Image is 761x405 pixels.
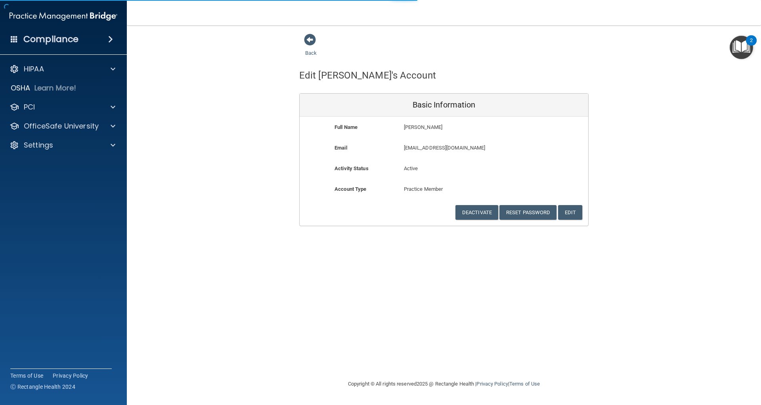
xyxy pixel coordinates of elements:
a: Settings [10,140,115,150]
b: Account Type [335,186,366,192]
p: Learn More! [34,83,76,93]
a: Back [305,40,317,56]
p: PCI [24,102,35,112]
p: OfficeSafe University [24,121,99,131]
img: PMB logo [10,8,117,24]
h4: Edit [PERSON_NAME]'s Account [299,70,436,81]
p: [EMAIL_ADDRESS][DOMAIN_NAME] [404,143,530,153]
div: Basic Information [300,94,588,117]
button: Edit [558,205,582,220]
a: OfficeSafe University [10,121,115,131]
a: Privacy Policy [476,381,508,387]
button: Reset Password [499,205,556,220]
a: HIPAA [10,64,115,74]
button: Deactivate [455,205,498,220]
a: Terms of Use [10,372,43,380]
p: [PERSON_NAME] [404,123,530,132]
button: Open Resource Center, 2 new notifications [730,36,753,59]
b: Email [335,145,347,151]
span: Ⓒ Rectangle Health 2024 [10,383,75,391]
a: PCI [10,102,115,112]
div: Copyright © All rights reserved 2025 @ Rectangle Health | | [299,371,589,397]
p: HIPAA [24,64,44,74]
b: Activity Status [335,165,369,171]
a: Terms of Use [509,381,540,387]
p: OSHA [11,83,31,93]
b: Full Name [335,124,358,130]
p: Active [404,164,484,173]
p: Practice Member [404,184,484,194]
a: Privacy Policy [53,372,88,380]
p: Settings [24,140,53,150]
h4: Compliance [23,34,78,45]
div: 2 [750,40,753,51]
